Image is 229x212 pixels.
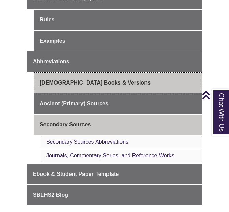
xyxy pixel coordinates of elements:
a: Back to Top [202,90,227,100]
a: SBLHS2 Blog [27,185,202,205]
a: Abbreviations [27,51,202,72]
a: [DEMOGRAPHIC_DATA] Books & Versions [34,73,202,93]
span: Abbreviations [33,59,69,64]
span: SBLHS2 Blog [33,192,68,198]
a: Ebook & Student Paper Template [27,164,202,184]
span: Ebook & Student Paper Template [33,171,119,177]
a: Secondary Sources Abbreviations [46,139,128,145]
a: Rules [34,10,202,30]
a: Secondary Sources [34,115,202,135]
a: Journals, Commentary Series, and Reference Works [46,153,174,158]
a: Ancient (Primary) Sources [34,93,202,114]
a: Examples [34,31,202,51]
